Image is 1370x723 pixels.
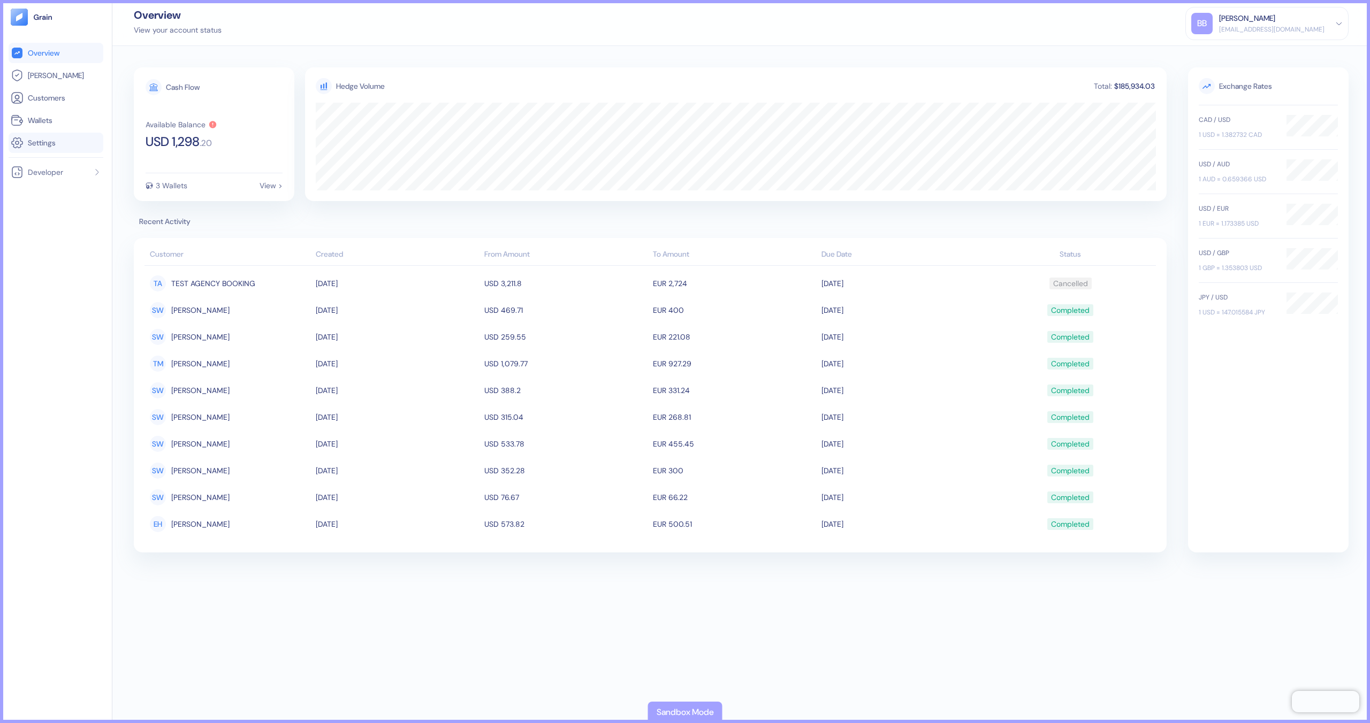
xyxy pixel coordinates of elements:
td: [DATE] [819,511,987,537]
span: TEST AGENCY BOOKING [171,274,255,293]
div: View > [260,182,283,189]
td: USD 388.2 [482,377,650,404]
div: [EMAIL_ADDRESS][DOMAIN_NAME] [1219,25,1325,34]
td: EUR 500.51 [650,511,819,537]
td: EUR 927.29 [650,350,819,377]
a: Settings [11,136,101,149]
td: EUR 268.81 [650,404,819,430]
td: [DATE] [313,270,482,297]
td: EUR 455.45 [650,430,819,457]
td: EUR 300 [650,457,819,484]
div: 1 USD = 1.382732 CAD [1199,130,1276,140]
div: Sandbox Mode [657,706,714,719]
td: [DATE] [313,297,482,324]
th: Created [313,244,482,266]
span: Settings [28,137,56,148]
span: Developer [28,167,63,178]
td: [DATE] [313,457,482,484]
span: Sheri Weiss [171,408,230,426]
td: [DATE] [819,270,987,297]
div: USD / AUD [1199,159,1276,169]
span: Wallets [28,115,52,126]
td: EUR 221.08 [650,324,819,350]
div: View your account status [134,25,222,36]
td: USD 315.04 [482,404,650,430]
div: TM [150,356,166,372]
div: Available Balance [146,121,205,128]
span: . 20 [200,139,212,148]
div: SW [150,302,166,318]
td: EUR 66.22 [650,484,819,511]
span: Sheri Weiss [171,435,230,453]
div: [PERSON_NAME] [1219,13,1275,24]
td: [DATE] [819,484,987,511]
span: Sheri Weiss [171,301,230,319]
td: [DATE] [313,404,482,430]
span: Sheri Weiss [171,462,230,480]
div: Completed [1051,381,1090,399]
div: CAD / USD [1199,115,1276,125]
div: SW [150,329,166,345]
div: 1 GBP = 1.353803 USD [1199,263,1276,273]
span: Sheri Weiss [171,381,230,399]
div: Completed [1051,301,1090,319]
td: USD 3,211.8 [482,270,650,297]
td: [DATE] [313,324,482,350]
div: SW [150,382,166,398]
div: Completed [1051,435,1090,453]
td: [DATE] [313,430,482,457]
td: USD 352.28 [482,457,650,484]
a: Wallets [11,114,101,127]
td: EUR 2,724 [650,270,819,297]
th: From Amount [482,244,650,266]
div: TA [150,275,166,291]
img: logo [33,13,53,21]
div: Completed [1051,328,1090,346]
div: 1 AUD = 0.659366 USD [1199,174,1276,184]
span: Sheri Weiss [171,488,230,506]
td: [DATE] [819,350,987,377]
td: USD 533.78 [482,430,650,457]
th: Customer [144,244,313,266]
a: Customers [11,91,101,104]
button: Available Balance [146,120,217,129]
div: BB [1191,13,1213,34]
th: Due Date [819,244,987,266]
td: [DATE] [313,484,482,511]
div: SW [150,489,166,505]
div: Completed [1051,355,1090,373]
td: USD 1,079.77 [482,350,650,377]
div: SW [150,463,166,479]
img: logo-tablet-V2.svg [11,9,28,26]
a: Overview [11,47,101,59]
div: Status [990,249,1151,260]
div: Completed [1051,408,1090,426]
div: SW [150,436,166,452]
span: USD 1,298 [146,135,200,148]
div: Completed [1051,515,1090,533]
div: Hedge Volume [336,81,385,92]
td: USD 259.55 [482,324,650,350]
td: [DATE] [819,297,987,324]
div: Completed [1051,462,1090,480]
div: Completed [1051,488,1090,506]
td: USD 573.82 [482,511,650,537]
div: USD / GBP [1199,248,1276,258]
div: 3 Wallets [156,182,187,189]
td: USD 76.67 [482,484,650,511]
span: Overview [28,48,59,58]
td: [DATE] [819,324,987,350]
td: [DATE] [819,377,987,404]
div: Overview [134,10,222,20]
div: Total: [1093,82,1113,90]
div: 1 EUR = 1.173385 USD [1199,219,1276,228]
td: USD 469.71 [482,297,650,324]
td: [DATE] [819,430,987,457]
td: [DATE] [819,404,987,430]
td: [DATE] [313,350,482,377]
td: EUR 331.24 [650,377,819,404]
div: Cash Flow [166,83,200,91]
div: Cancelled [1053,274,1088,293]
td: EUR 400 [650,297,819,324]
th: To Amount [650,244,819,266]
